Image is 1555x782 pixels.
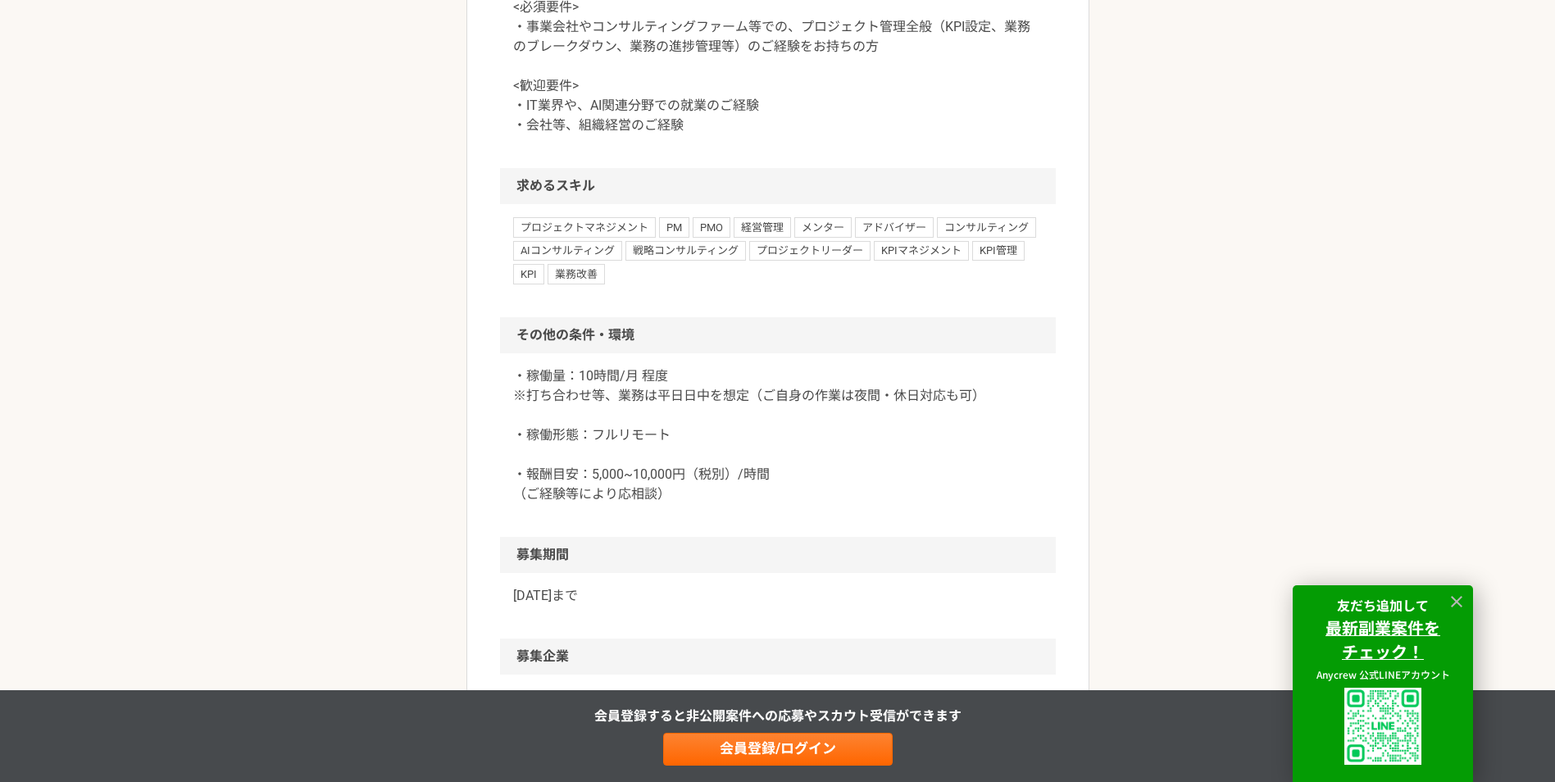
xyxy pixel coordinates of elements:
strong: 最新副業案件を [1325,616,1440,639]
span: 経営管理 [734,217,791,237]
a: チェック！ [1342,643,1424,662]
span: 業務改善 [548,264,605,284]
p: ・稼働量：10時間/月 程度 ※打ち合わせ等、業務は平日日中を想定（ご自身の作業は夜間・休日対応も可） ・稼働形態：フルリモート ・報酬目安：5,000~10,000円（税別）/時間 （ご経験等... [513,366,1043,504]
strong: 友だち追加して [1337,595,1429,615]
p: 会員登録すると非公開案件への応募やスカウト受信ができます [594,707,962,726]
span: KPI [513,264,544,284]
span: アドバイザー [855,217,934,237]
strong: チェック！ [1342,639,1424,663]
h2: 募集期間 [500,537,1056,573]
span: Anycrew 公式LINEアカウント [1316,667,1450,681]
img: uploaded%2F9x3B4GYyuJhK5sXzQK62fPT6XL62%2F_1i3i91es70ratxpc0n6.png [1344,688,1421,765]
span: PMO [693,217,730,237]
h2: その他の条件・環境 [500,317,1056,353]
a: 最新副業案件を [1325,619,1440,639]
span: コンサルティング [937,217,1036,237]
h2: 募集企業 [500,639,1056,675]
span: プロジェクトリーダー [749,241,871,261]
h2: 求めるスキル [500,168,1056,204]
span: メンター [794,217,852,237]
span: AIコンサルティング [513,241,622,261]
span: 戦略コンサルティング [625,241,746,261]
a: 会員登録/ログイン [663,733,893,766]
p: [DATE]まで [513,586,1043,606]
span: KPIマネジメント [874,241,969,261]
span: PM [659,217,689,237]
span: プロジェクトマネジメント [513,217,656,237]
a: 企業名非公開（エニィクルーによる仲介） [513,688,1043,707]
span: KPI管理 [972,241,1025,261]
